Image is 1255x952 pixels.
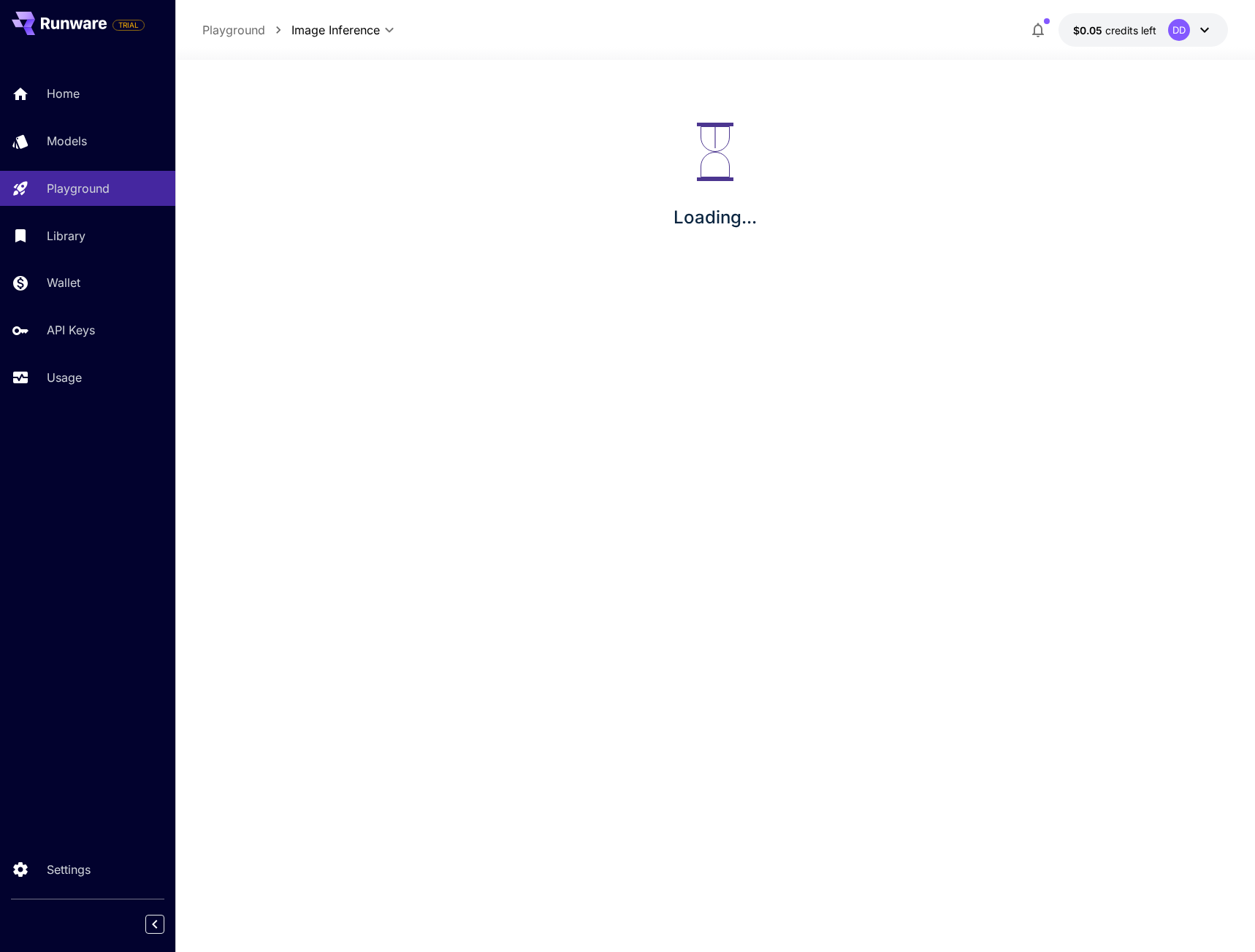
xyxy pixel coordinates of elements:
p: Playground [47,180,110,197]
div: $0.05 [1073,23,1156,38]
div: DD [1168,19,1190,41]
div: Collapse sidebar [156,911,175,937]
span: credits left [1105,24,1156,37]
button: Collapse sidebar [145,915,164,934]
span: Image Inference [291,21,380,39]
p: Models [47,132,87,150]
nav: breadcrumb [202,21,291,39]
p: Library [47,227,85,245]
p: Home [47,85,80,102]
span: Add your payment card to enable full platform functionality. [112,16,145,34]
p: Wallet [47,274,80,291]
p: Settings [47,861,91,878]
a: Playground [202,21,265,39]
p: Loading... [674,204,757,231]
button: $0.05DD [1058,13,1228,47]
p: Usage [47,369,82,386]
span: TRIAL [113,20,144,31]
span: $0.05 [1073,24,1105,37]
p: API Keys [47,321,95,339]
